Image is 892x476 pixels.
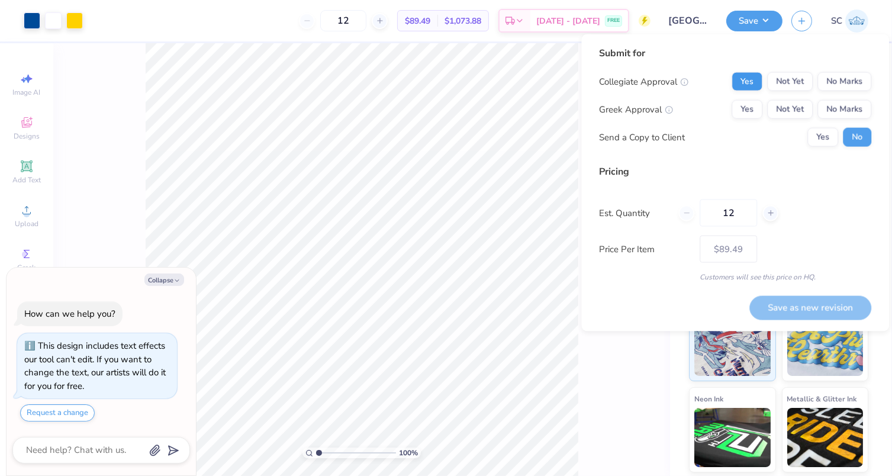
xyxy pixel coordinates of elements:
button: No Marks [817,100,871,119]
div: Greek Approval [599,102,673,116]
span: Image AI [13,88,41,97]
span: FREE [607,17,620,25]
span: [DATE] - [DATE] [536,15,600,27]
div: Send a Copy to Client [599,130,685,144]
span: SC [831,14,842,28]
button: Save [726,11,782,31]
div: How can we help you? [24,308,115,320]
button: Not Yet [767,72,813,91]
button: Not Yet [767,100,813,119]
div: Customers will see this price on HQ. [599,272,871,282]
img: Sadie Case [845,9,868,33]
a: SC [831,9,868,33]
input: – – [320,10,366,31]
span: Metallic & Glitter Ink [787,393,857,405]
img: Standard [694,317,771,376]
span: Upload [15,219,38,229]
span: Designs [14,131,40,141]
button: Collapse [144,274,184,286]
button: Request a change [20,404,95,422]
button: Yes [807,128,838,147]
button: No Marks [817,72,871,91]
input: Untitled Design [659,9,717,33]
button: No [843,128,871,147]
div: Collegiate Approval [599,75,688,88]
div: Submit for [599,46,871,60]
span: Greek [18,263,36,272]
img: Metallic & Glitter Ink [787,408,864,467]
span: $89.49 [405,15,430,27]
button: Yes [732,100,762,119]
div: Pricing [599,165,871,179]
div: This design includes text effects our tool can't edit. If you want to change the text, our artist... [24,340,166,392]
span: Neon Ink [694,393,723,405]
span: Add Text [12,175,41,185]
span: 100 % [399,448,418,458]
img: Puff Ink [787,317,864,376]
img: Neon Ink [694,408,771,467]
input: – – [700,200,757,227]
label: Price Per Item [599,242,691,256]
button: Yes [732,72,762,91]
label: Est. Quantity [599,206,669,220]
span: $1,073.88 [445,15,481,27]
